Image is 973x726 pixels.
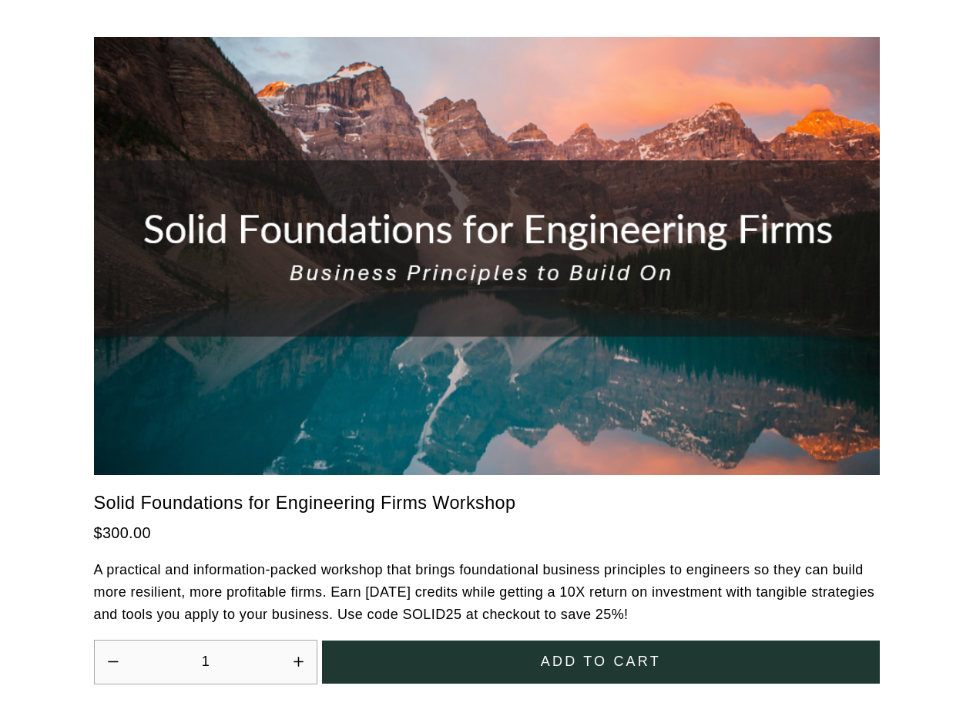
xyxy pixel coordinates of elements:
p: A practical and information-packed workshop that brings foundational business principles to engin... [94,559,880,625]
a: Solid Foundations for Engineering Firms Workshop [94,489,516,517]
img: Solid Foundations for Engineering Firms Workshop [94,37,880,474]
button: Add to cart [322,641,879,684]
div: $300.00 [94,521,880,546]
span: Add to cart [541,651,661,672]
button: Increase quantity by 1 [292,655,305,668]
button: Decrease quantity by 1 [106,655,119,668]
div: Quantity [94,640,318,684]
